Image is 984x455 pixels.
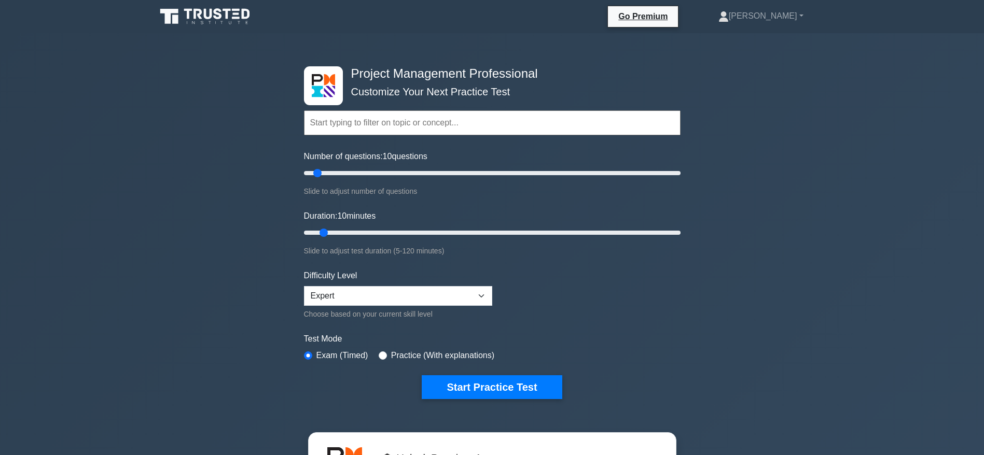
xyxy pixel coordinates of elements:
input: Start typing to filter on topic or concept... [304,110,681,135]
label: Exam (Timed) [316,349,368,362]
div: Slide to adjust number of questions [304,185,681,197]
h4: Project Management Professional [347,66,630,81]
span: 10 [337,211,347,220]
div: Choose based on your current skill level [304,308,492,320]
label: Duration: minutes [304,210,376,222]
a: [PERSON_NAME] [694,6,828,26]
label: Difficulty Level [304,269,357,282]
a: Go Premium [612,10,674,23]
div: Slide to adjust test duration (5-120 minutes) [304,245,681,257]
label: Number of questions: questions [304,150,427,163]
span: 10 [383,152,392,161]
label: Test Mode [304,333,681,345]
label: Practice (With explanations) [391,349,494,362]
button: Start Practice Test [422,375,562,399]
